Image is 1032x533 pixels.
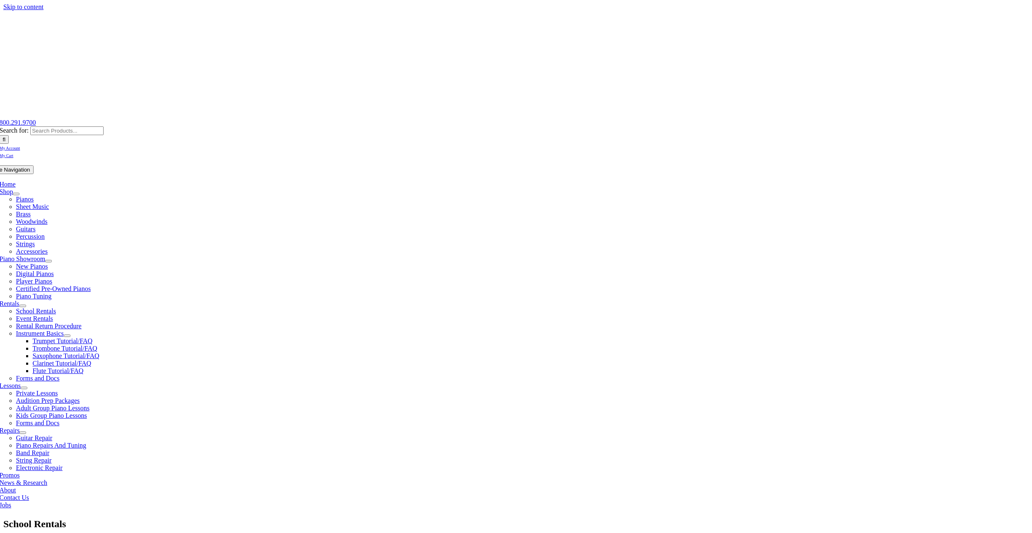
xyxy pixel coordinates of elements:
a: Brass [16,211,31,218]
button: Open submenu of Repairs [19,431,26,434]
input: Search Products... [30,126,104,135]
a: Woodwinds [16,218,48,225]
a: Clarinet Tutorial/FAQ [33,360,92,367]
a: New Pianos [16,263,48,270]
a: Pianos [16,196,34,203]
a: Percussion [16,233,45,240]
a: Player Pianos [16,278,53,285]
a: Forms and Docs [16,375,60,382]
section: Page Title Bar [3,517,1029,531]
a: Strings [16,240,35,247]
a: Certified Pre-Owned Pianos [16,285,91,292]
a: Adult Group Piano Lessons [16,405,90,412]
a: Band Repair [16,449,49,456]
a: Piano Tuning [16,293,52,300]
button: Open submenu of Shop [13,193,19,195]
button: Open submenu of Instrument Basics [64,334,70,337]
a: Guitars [16,225,36,233]
a: Saxophone Tutorial/FAQ [33,352,99,359]
button: Open submenu of Piano Showroom [45,260,52,262]
button: Open submenu of Lessons [21,387,27,389]
a: Flute Tutorial/FAQ [33,367,84,374]
a: Sheet Music [16,203,49,210]
a: Private Lessons [16,390,58,397]
a: String Repair [16,457,52,464]
a: Piano Repairs And Tuning [16,442,86,449]
a: Audition Prep Packages [16,397,80,404]
a: Accessories [16,248,48,255]
button: Open submenu of Rentals [19,305,26,307]
a: Electronic Repair [16,464,63,471]
h1: School Rentals [3,517,1029,531]
a: Instrument Basics [16,330,64,337]
a: Rental Return Procedure [16,322,82,329]
a: Kids Group Piano Lessons [16,412,87,419]
a: Digital Pianos [16,270,54,277]
a: Trombone Tutorial/FAQ [33,345,97,352]
a: Skip to content [3,3,44,10]
a: Event Rentals [16,315,53,322]
a: Trumpet Tutorial/FAQ [33,337,92,344]
a: Guitar Repair [16,434,53,441]
a: Forms and Docs [16,419,60,426]
a: School Rentals [16,308,56,315]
